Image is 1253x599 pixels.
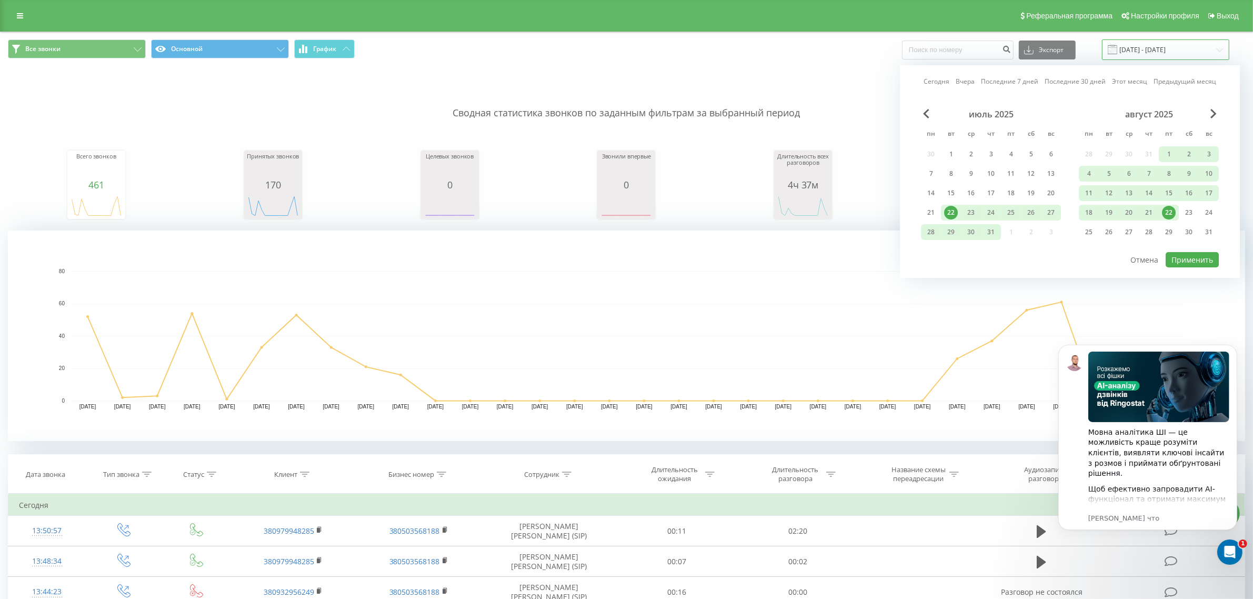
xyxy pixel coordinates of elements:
[1018,404,1035,410] text: [DATE]
[964,167,978,181] div: 9
[497,404,514,410] text: [DATE]
[1079,166,1099,182] div: пн 4 авг. 2025 г.
[25,45,61,53] span: Все звонки
[964,147,978,161] div: 2
[264,526,314,536] a: 380979948285
[924,76,949,86] a: Сегодня
[981,166,1001,182] div: чт 10 июля 2025 г.
[1217,540,1242,565] iframe: Intercom live chat
[288,404,305,410] text: [DATE]
[1142,186,1156,200] div: 14
[740,404,757,410] text: [DATE]
[1159,205,1179,221] div: пт 22 авг. 2025 г.
[961,205,981,221] div: ср 23 июля 2025 г.
[70,190,123,222] svg: A chart.
[944,225,958,239] div: 29
[923,109,929,118] span: Previous Month
[1202,167,1216,181] div: 10
[59,268,65,274] text: 80
[1041,205,1061,221] div: вс 27 июля 2025 г.
[984,147,998,161] div: 3
[1082,225,1096,239] div: 25
[1099,185,1119,201] div: вт 12 авг. 2025 г.
[1082,167,1096,181] div: 4
[956,76,975,86] a: Вчера
[1159,185,1179,201] div: пт 15 авг. 2025 г.
[1179,224,1199,240] div: сб 30 авг. 2025 г.
[482,516,617,546] td: [PERSON_NAME] [PERSON_NAME] (SIP)
[1102,167,1116,181] div: 5
[524,470,559,479] div: Сотрудник
[601,404,618,410] text: [DATE]
[964,225,978,239] div: 30
[1181,127,1197,143] abbr: суббота
[1004,206,1018,219] div: 25
[1202,206,1216,219] div: 24
[1041,185,1061,201] div: вс 20 июля 2025 г.
[1199,224,1219,240] div: вс 31 авг. 2025 г.
[1182,147,1196,161] div: 2
[737,546,858,577] td: 00:02
[388,470,434,479] div: Бизнес номер
[1199,166,1219,182] div: вс 10 авг. 2025 г.
[1179,205,1199,221] div: сб 23 авг. 2025 г.
[247,179,299,190] div: 170
[941,205,961,221] div: вт 22 июля 2025 г.
[1021,166,1041,182] div: сб 12 июля 2025 г.
[636,404,653,410] text: [DATE]
[1131,12,1199,20] span: Настройки профиля
[19,551,75,572] div: 13:48:34
[1001,146,1021,162] div: пт 4 июля 2025 г.
[1044,167,1058,181] div: 13
[924,206,938,219] div: 21
[617,516,737,546] td: 00:11
[767,465,824,483] div: Длительность разговора
[1162,186,1176,200] div: 15
[902,41,1014,59] input: Поиск по номеру
[26,470,65,479] div: Дата звонка
[1182,225,1196,239] div: 30
[961,166,981,182] div: ср 9 июля 2025 г.
[737,516,858,546] td: 02:20
[964,206,978,219] div: 23
[323,404,339,410] text: [DATE]
[389,526,440,536] a: 380503568188
[1024,167,1038,181] div: 12
[59,366,65,372] text: 20
[600,153,653,179] div: Звонили впервые
[1239,540,1247,548] span: 1
[314,45,337,53] span: График
[151,39,289,58] button: Основной
[961,146,981,162] div: ср 2 июля 2025 г.
[532,404,548,410] text: [DATE]
[1041,146,1061,162] div: вс 6 июля 2025 г.
[1121,127,1137,143] abbr: среда
[981,205,1001,221] div: чт 24 июля 2025 г.
[1162,206,1176,219] div: 22
[1024,186,1038,200] div: 19
[600,190,653,222] div: A chart.
[810,404,827,410] text: [DATE]
[1102,186,1116,200] div: 12
[1041,166,1061,182] div: вс 13 июля 2025 г.
[944,206,958,219] div: 22
[984,167,998,181] div: 10
[1179,185,1199,201] div: сб 16 авг. 2025 г.
[1139,205,1159,221] div: чт 21 авг. 2025 г.
[1179,146,1199,162] div: сб 2 авг. 2025 г.
[1019,41,1076,59] button: Экспорт
[981,146,1001,162] div: чт 3 июля 2025 г.
[984,206,998,219] div: 24
[1162,167,1176,181] div: 8
[1182,167,1196,181] div: 9
[19,521,75,541] div: 13:50:57
[961,185,981,201] div: ср 16 июля 2025 г.
[963,127,979,143] abbr: среда
[1122,186,1136,200] div: 13
[1201,127,1217,143] abbr: воскресенье
[1202,147,1216,161] div: 3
